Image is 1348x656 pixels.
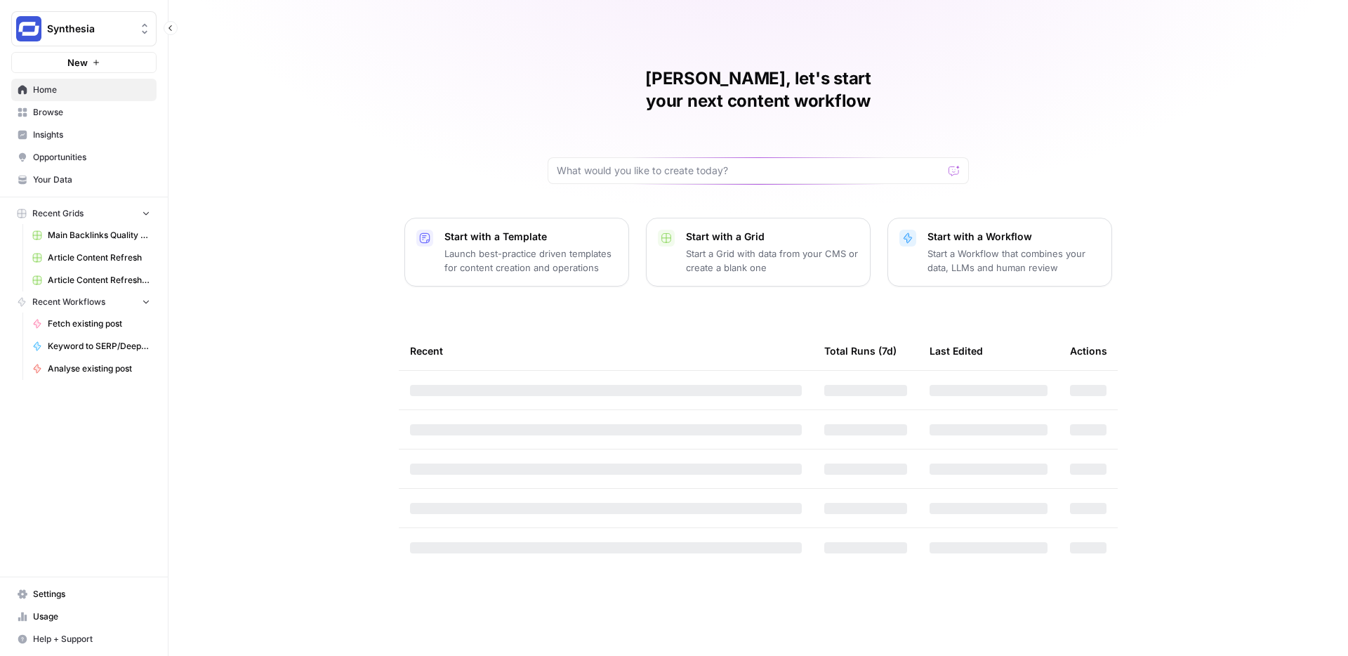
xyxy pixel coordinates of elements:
[11,101,157,124] a: Browse
[11,79,157,101] a: Home
[646,218,871,287] button: Start with a GridStart a Grid with data from your CMS or create a blank one
[11,628,157,650] button: Help + Support
[11,605,157,628] a: Usage
[444,230,617,244] p: Start with a Template
[33,633,150,645] span: Help + Support
[930,332,983,370] div: Last Edited
[48,229,150,242] span: Main Backlinks Quality Checker - MAIN
[26,269,157,291] a: Article Content Refresh (VESELIN)
[686,247,859,275] p: Start a Grid with data from your CMS or create a blank one
[48,317,150,330] span: Fetch existing post
[48,362,150,375] span: Analyse existing post
[33,106,150,119] span: Browse
[11,169,157,191] a: Your Data
[32,296,105,308] span: Recent Workflows
[11,52,157,73] button: New
[48,274,150,287] span: Article Content Refresh (VESELIN)
[67,55,88,70] span: New
[33,129,150,141] span: Insights
[548,67,969,112] h1: [PERSON_NAME], let's start your next content workflow
[887,218,1112,287] button: Start with a WorkflowStart a Workflow that combines your data, LLMs and human review
[33,173,150,186] span: Your Data
[47,22,132,36] span: Synthesia
[33,151,150,164] span: Opportunities
[32,207,84,220] span: Recent Grids
[26,224,157,247] a: Main Backlinks Quality Checker - MAIN
[927,247,1100,275] p: Start a Workflow that combines your data, LLMs and human review
[410,332,802,370] div: Recent
[33,610,150,623] span: Usage
[927,230,1100,244] p: Start with a Workflow
[33,84,150,96] span: Home
[824,332,897,370] div: Total Runs (7d)
[1070,332,1107,370] div: Actions
[48,251,150,264] span: Article Content Refresh
[686,230,859,244] p: Start with a Grid
[557,164,943,178] input: What would you like to create today?
[26,247,157,269] a: Article Content Refresh
[33,588,150,601] span: Settings
[26,313,157,335] a: Fetch existing post
[404,218,629,287] button: Start with a TemplateLaunch best-practice driven templates for content creation and operations
[11,11,157,46] button: Workspace: Synthesia
[26,335,157,357] a: Keyword to SERP/Deep Research
[11,124,157,146] a: Insights
[11,291,157,313] button: Recent Workflows
[11,583,157,605] a: Settings
[48,340,150,353] span: Keyword to SERP/Deep Research
[16,16,41,41] img: Synthesia Logo
[444,247,617,275] p: Launch best-practice driven templates for content creation and operations
[26,357,157,380] a: Analyse existing post
[11,146,157,169] a: Opportunities
[11,203,157,224] button: Recent Grids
